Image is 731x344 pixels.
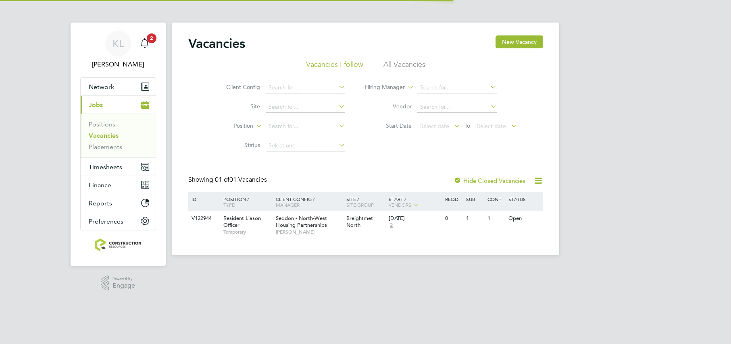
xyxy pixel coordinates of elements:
label: Site [214,103,260,110]
span: KL [112,38,124,49]
button: Preferences [81,212,156,230]
div: Position / [217,192,274,211]
span: Select date [477,122,506,130]
span: Select date [420,122,449,130]
span: Powered by [112,276,135,282]
span: Finance [89,181,111,189]
div: Conf [485,192,506,206]
button: New Vacancy [496,35,543,48]
a: Placements [89,143,122,151]
input: Search for... [266,82,345,93]
a: Positions [89,120,115,128]
span: Temporary [223,229,272,235]
span: Breightmet North [346,215,373,228]
span: To [462,120,473,131]
span: Kate Lomax [80,60,156,69]
a: 2 [137,31,153,56]
div: Start / [387,192,443,212]
div: [DATE] [389,215,441,222]
li: Vacancies I follow [306,60,363,74]
span: 01 Vacancies [215,176,267,184]
div: 1 [485,211,506,226]
label: Position [207,122,253,130]
div: Showing [188,176,269,184]
div: 0 [443,211,464,226]
span: Type [223,201,235,208]
span: 2 [147,33,156,43]
div: Status [506,192,541,206]
label: Vendor [365,103,412,110]
span: Manager [276,201,300,208]
a: Vacancies [89,132,119,139]
label: Start Date [365,122,412,129]
a: Go to home page [80,238,156,251]
input: Search for... [266,121,345,132]
span: Engage [112,282,135,289]
input: Search for... [266,102,345,113]
span: Resident Liason Officer [223,215,261,228]
button: Finance [81,176,156,194]
div: Sub [464,192,485,206]
div: V122944 [190,211,218,226]
span: Seddon - North-West Housing Partnerships [276,215,327,228]
nav: Main navigation [71,23,166,266]
div: ID [190,192,218,206]
button: Jobs [81,96,156,114]
span: 01 of [215,176,229,184]
li: All Vacancies [383,60,425,74]
div: 1 [464,211,485,226]
input: Select one [266,140,345,151]
div: Client Config / [274,192,344,211]
span: Vendors [389,201,411,208]
input: Search for... [417,82,497,93]
button: Reports [81,194,156,212]
div: Open [506,211,541,226]
button: Timesheets [81,158,156,176]
img: construction-resources-logo-retina.png [95,238,141,251]
span: 2 [389,222,394,229]
button: Network [81,78,156,95]
span: Preferences [89,218,123,225]
div: Site / [344,192,387,211]
span: Network [89,83,114,91]
span: Jobs [89,101,103,109]
span: Reports [89,199,112,207]
label: Client Config [214,83,260,91]
h2: Vacancies [188,35,245,52]
span: Timesheets [89,163,122,171]
div: Reqd [443,192,464,206]
div: Jobs [81,114,156,157]
label: Hide Closed Vacancies [454,177,525,184]
label: Status [214,141,260,149]
a: Powered byEngage [101,276,135,291]
label: Hiring Manager [358,83,405,91]
a: KL[PERSON_NAME] [80,31,156,69]
span: Site Group [346,201,374,208]
span: [PERSON_NAME] [276,229,342,235]
input: Search for... [417,102,497,113]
